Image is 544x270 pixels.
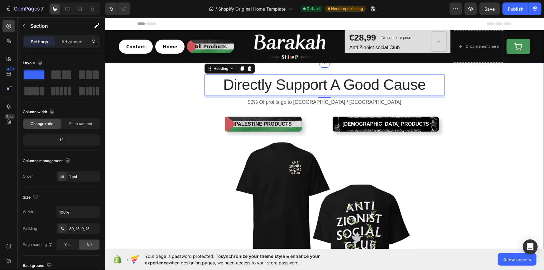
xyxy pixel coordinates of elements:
[508,6,523,12] div: Publish
[523,239,538,254] div: Open Intercom Messenger
[69,174,99,180] div: 1 col
[503,256,531,263] span: Allow access
[99,57,339,78] h2: Directly Support A Good Cause
[361,27,394,31] div: Drop element here
[219,6,286,12] span: Shopify Original Home Template
[61,38,83,45] p: Advanced
[307,6,320,12] span: Default
[485,6,495,12] span: Save
[69,226,99,232] div: 80, 15, 0, 15
[23,262,53,270] div: Background
[228,99,334,114] button: <p><span style="color:#000000;">Islamic Products</span></p>
[145,253,320,265] span: synchronize your theme style & enhance your experience
[105,2,130,15] div: Undo/Redo
[69,121,92,127] span: Fit to content
[41,5,44,12] p: 7
[5,114,15,119] div: Beta
[120,99,197,114] button: <p>Palestine Products</p>
[23,193,39,202] div: Size
[107,48,124,54] div: Heading
[30,22,81,30] p: Section
[23,157,71,165] div: Columns management
[105,17,544,249] iframe: Design area
[23,174,33,179] div: Order
[238,104,324,109] span: [DEMOGRAPHIC_DATA] Products
[2,2,46,15] button: 7
[503,2,529,15] button: Publish
[57,206,100,218] input: Auto
[31,121,54,127] span: Change ratio
[31,38,48,45] p: Settings
[24,136,99,144] div: 12
[23,209,33,215] div: Width
[331,6,363,12] span: Need republishing
[23,242,53,248] div: Page padding
[238,103,324,110] div: Rich Text Editor. Editing area: main
[100,81,339,89] p: 50% Of profits go to [GEOGRAPHIC_DATA] / [GEOGRAPHIC_DATA]
[145,253,344,266] span: Your page is password protected. To when designing pages, we need access to your store password.
[23,226,37,231] div: Padding
[498,253,537,266] button: Allow access
[216,6,217,12] span: /
[479,2,500,15] button: Save
[64,242,70,248] span: Yes
[23,59,44,67] div: Layout
[277,18,306,22] p: No compare price
[6,66,15,71] div: 450
[23,108,56,116] div: Column width
[244,27,308,34] p: Anti Zionist social Club
[130,103,187,110] p: Palestine Products
[244,27,309,34] div: Rich Text Editor. Editing area: main
[87,242,92,248] span: No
